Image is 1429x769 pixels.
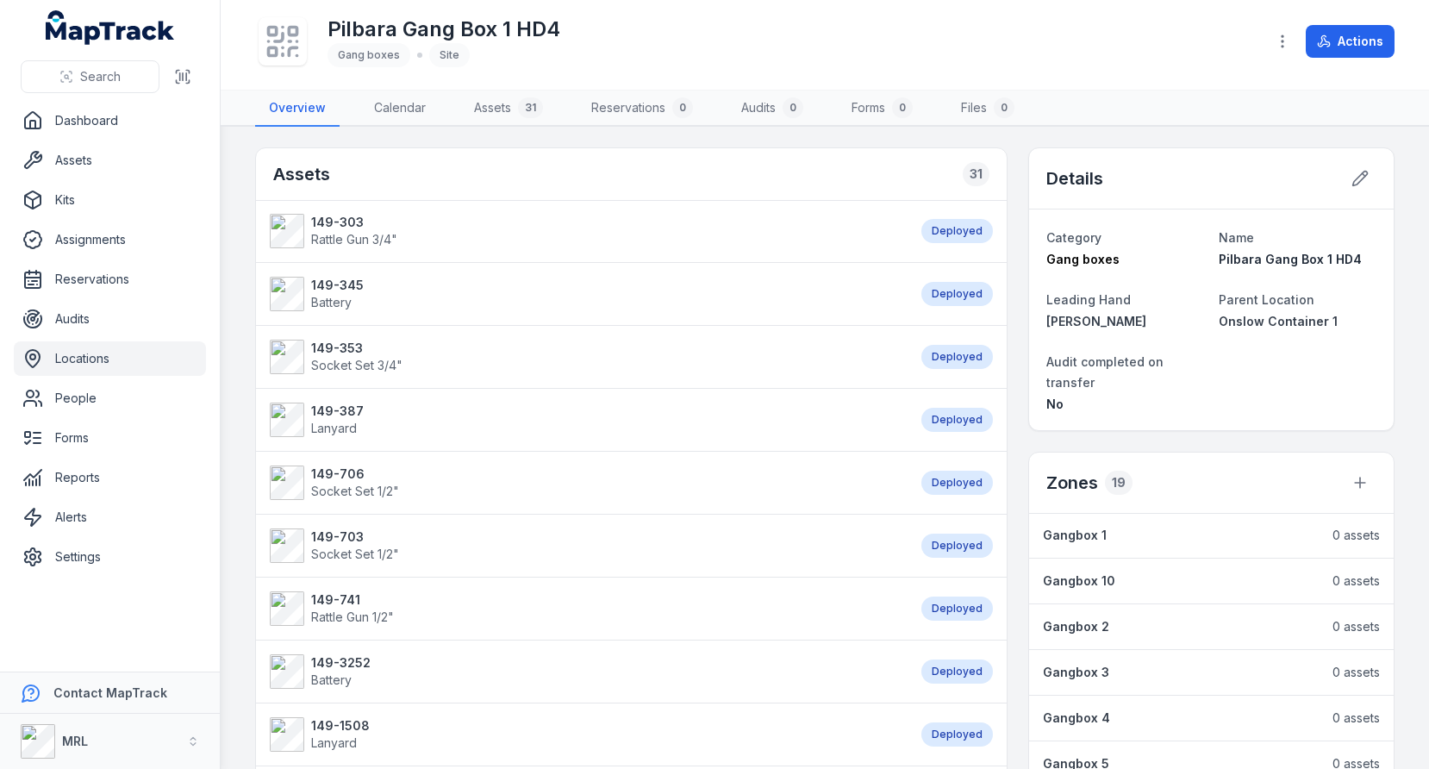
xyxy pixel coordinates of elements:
h1: Pilbara Gang Box 1 HD4 [328,16,560,43]
span: Audit completed on transfer [1046,354,1164,390]
div: 0 [672,97,693,118]
a: Reservations [14,262,206,297]
span: Pilbara Gang Box 1 HD4 [1219,252,1362,266]
a: 149-703Socket Set 1/2" [270,528,904,563]
div: 31 [518,97,543,118]
a: Calendar [360,91,440,127]
button: Search [21,60,159,93]
strong: 149-1508 [311,717,370,735]
strong: Gangbox 2 [1043,618,1109,635]
a: Forms [14,421,206,455]
strong: Contact MapTrack [53,685,167,700]
strong: Gangbox 3 [1043,664,1109,681]
a: Dashboard [14,103,206,138]
a: 149-387Lanyard [270,403,904,437]
span: Category [1046,230,1101,245]
a: 149-303Rattle Gun 3/4" [270,214,904,248]
div: 0 [994,97,1014,118]
span: 0 assets [1332,527,1380,544]
a: Audits0 [727,91,817,127]
a: Audits [14,302,206,336]
div: 0 [783,97,803,118]
span: Battery [311,295,352,309]
div: Deployed [921,722,993,747]
span: Gang boxes [1046,252,1120,266]
span: Socket Set 1/2" [311,484,399,498]
div: Deployed [921,471,993,495]
span: Name [1219,230,1254,245]
div: Deployed [921,534,993,558]
strong: 149-387 [311,403,364,420]
a: Gangbox 1 [1043,527,1315,544]
span: Socket Set 1/2" [311,547,399,561]
a: Files0 [947,91,1028,127]
span: Parent Location [1219,292,1314,307]
span: Lanyard [311,421,357,435]
div: Deployed [921,408,993,432]
a: 149-1508Lanyard [270,717,904,752]
div: Deployed [921,660,993,684]
a: 149-706Socket Set 1/2" [270,466,904,500]
div: 0 [892,97,913,118]
a: Settings [14,540,206,574]
a: Gangbox 2 [1043,618,1315,635]
strong: 149-353 [311,340,402,357]
span: Onslow Container 1 [1219,314,1338,328]
strong: Gangbox 1 [1043,527,1107,544]
span: Search [80,68,121,85]
span: Socket Set 3/4" [311,358,402,372]
span: Leading Hand [1046,292,1131,307]
a: Onslow Container 1 [1219,313,1376,330]
a: Assignments [14,222,206,257]
a: [PERSON_NAME] [1046,313,1204,330]
a: Reservations0 [577,91,707,127]
strong: 149-303 [311,214,397,231]
a: Forms0 [838,91,927,127]
span: 0 assets [1332,664,1380,681]
span: Rattle Gun 3/4" [311,232,397,247]
strong: 149-345 [311,277,364,294]
strong: Gangbox 10 [1043,572,1115,590]
span: Lanyard [311,735,357,750]
div: 31 [963,162,989,186]
a: Alerts [14,500,206,535]
span: 0 assets [1332,710,1380,727]
span: Rattle Gun 1/2" [311,610,394,624]
a: Gangbox 10 [1043,572,1315,590]
div: Site [429,43,470,67]
a: 149-3252Battery [270,654,904,689]
span: No [1046,397,1064,411]
a: Kits [14,183,206,217]
h2: Zones [1046,471,1098,495]
a: Gangbox 3 [1043,664,1315,681]
div: Deployed [921,597,993,621]
strong: 149-703 [311,528,399,546]
a: Assets31 [460,91,557,127]
div: 19 [1105,471,1133,495]
h2: Assets [273,162,330,186]
a: Reports [14,460,206,495]
a: Overview [255,91,340,127]
span: 0 assets [1332,618,1380,635]
a: Locations [14,341,206,376]
span: 0 assets [1332,572,1380,590]
div: Deployed [921,219,993,243]
strong: 149-741 [311,591,394,609]
strong: Gangbox 4 [1043,710,1110,727]
a: Assets [14,143,206,178]
div: Deployed [921,345,993,369]
span: Battery [311,672,352,687]
strong: MRL [62,734,88,748]
strong: 149-706 [311,466,399,483]
strong: 149-3252 [311,654,371,672]
a: 149-741Rattle Gun 1/2" [270,591,904,626]
div: Deployed [921,282,993,306]
a: MapTrack [46,10,175,45]
a: People [14,381,206,416]
a: Gangbox 4 [1043,710,1315,727]
button: Actions [1306,25,1395,58]
a: 149-353Socket Set 3/4" [270,340,904,374]
span: Gang boxes [338,48,400,61]
a: 149-345Battery [270,277,904,311]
